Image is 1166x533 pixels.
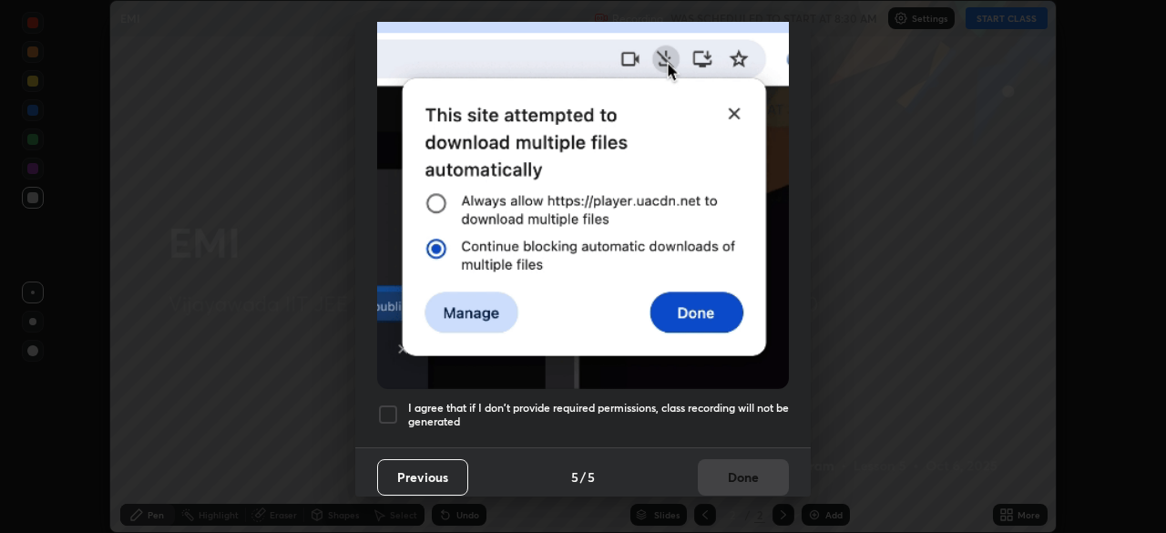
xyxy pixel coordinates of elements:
[580,467,586,487] h4: /
[408,401,789,429] h5: I agree that if I don't provide required permissions, class recording will not be generated
[377,459,468,496] button: Previous
[571,467,578,487] h4: 5
[588,467,595,487] h4: 5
